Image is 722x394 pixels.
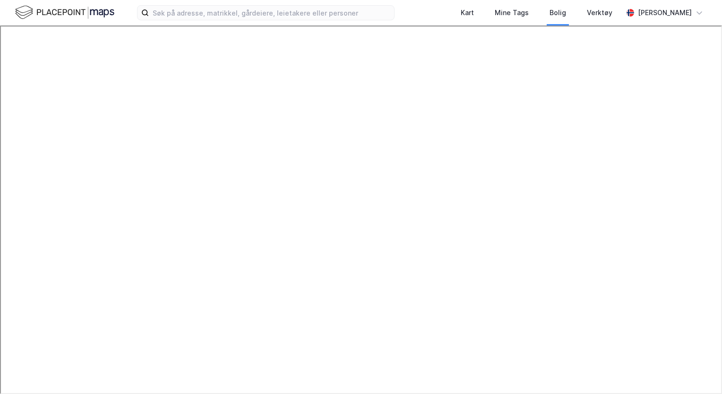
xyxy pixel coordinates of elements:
input: Søk på adresse, matrikkel, gårdeiere, leietakere eller personer [149,6,394,20]
div: Kart [461,7,474,18]
iframe: Chat Widget [675,349,722,394]
div: Mine Tags [495,7,529,18]
div: [PERSON_NAME] [638,7,692,18]
div: Verktøy [587,7,612,18]
img: logo.f888ab2527a4732fd821a326f86c7f29.svg [15,4,114,21]
div: Kontrollprogram for chat [675,349,722,394]
div: Bolig [550,7,566,18]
